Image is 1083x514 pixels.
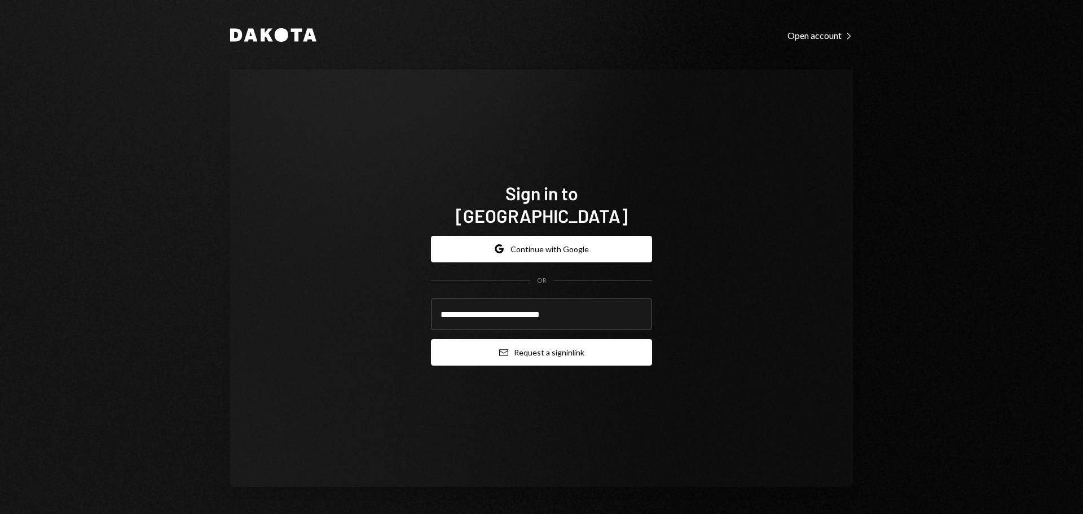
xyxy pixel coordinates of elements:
[431,236,652,262] button: Continue with Google
[537,276,547,285] div: OR
[431,339,652,366] button: Request a signinlink
[787,30,853,41] div: Open account
[431,182,652,227] h1: Sign in to [GEOGRAPHIC_DATA]
[787,29,853,41] a: Open account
